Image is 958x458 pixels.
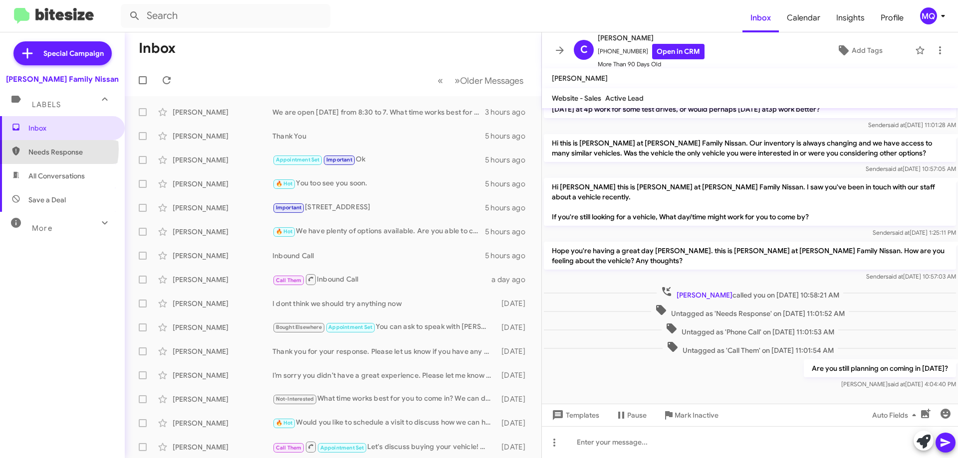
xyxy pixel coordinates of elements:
[28,171,85,181] span: All Conversations
[627,406,647,424] span: Pause
[852,41,883,59] span: Add Tags
[272,299,496,308] div: I dont think we should try anything now
[272,417,496,429] div: Would you like to schedule a visit to discuss how we can help with your vehicle?
[455,74,460,87] span: »
[888,380,905,388] span: said at
[272,202,485,213] div: [STREET_ADDRESS]
[652,44,705,59] a: Open in CRM
[864,406,928,424] button: Auto Fields
[485,251,533,261] div: 5 hours ago
[272,251,485,261] div: Inbound Call
[272,131,485,141] div: Thank You
[675,406,718,424] span: Mark Inactive
[496,394,533,404] div: [DATE]
[496,370,533,380] div: [DATE]
[496,299,533,308] div: [DATE]
[662,322,838,337] span: Untagged as 'Phone Call' on [DATE] 11:01:53 AM
[432,70,449,91] button: Previous
[544,134,956,162] p: Hi this is [PERSON_NAME] at [PERSON_NAME] Family Nissan. Our inventory is always changing and we ...
[173,251,272,261] div: [PERSON_NAME]
[912,7,947,24] button: MQ
[655,406,726,424] button: Mark Inactive
[485,107,533,117] div: 3 hours ago
[276,396,314,402] span: Not-Interested
[432,70,529,91] nav: Page navigation example
[173,131,272,141] div: [PERSON_NAME]
[276,420,293,426] span: 🔥 Hot
[320,445,364,451] span: Appointment Set
[607,406,655,424] button: Pause
[868,121,956,129] span: Sender [DATE] 11:01:28 AM
[496,442,533,452] div: [DATE]
[276,180,293,187] span: 🔥 Hot
[677,291,732,300] span: [PERSON_NAME]
[272,346,496,356] div: Thank you for your response. Please let us know if you have any questions or concerns in the mean...
[496,346,533,356] div: [DATE]
[544,178,956,226] p: Hi [PERSON_NAME] this is [PERSON_NAME] at [PERSON_NAME] Family Nissan. I saw you've been in touch...
[841,380,956,388] span: [PERSON_NAME] [DATE] 4:04:40 PM
[173,322,272,332] div: [PERSON_NAME]
[328,324,372,330] span: Appointment Set
[663,341,838,355] span: Untagged as 'Call Them' on [DATE] 11:01:54 AM
[276,228,293,235] span: 🔥 Hot
[173,394,272,404] div: [PERSON_NAME]
[580,42,588,58] span: C
[598,44,705,59] span: [PHONE_NUMBER]
[651,304,849,318] span: Untagged as 'Needs Response' on [DATE] 11:01:52 AM
[173,227,272,237] div: [PERSON_NAME]
[449,70,529,91] button: Next
[32,224,52,233] span: More
[605,94,644,103] span: Active Lead
[552,74,608,83] span: [PERSON_NAME]
[544,242,956,270] p: Hope you're having a great day [PERSON_NAME]. this is [PERSON_NAME] at [PERSON_NAME] Family Nissa...
[491,275,533,285] div: a day ago
[139,40,176,56] h1: Inbox
[460,75,523,86] span: Older Messages
[779,3,828,32] span: Calendar
[886,273,903,280] span: said at
[173,275,272,285] div: [PERSON_NAME]
[485,179,533,189] div: 5 hours ago
[873,229,956,236] span: Sender [DATE] 1:25:11 PM
[276,277,302,284] span: Call Them
[173,418,272,428] div: [PERSON_NAME]
[28,123,113,133] span: Inbox
[808,41,910,59] button: Add Tags
[438,74,443,87] span: «
[496,418,533,428] div: [DATE]
[885,165,903,172] span: said at
[272,273,491,286] div: Inbound Call
[28,147,113,157] span: Needs Response
[272,154,485,165] div: Ok
[32,100,61,109] span: Labels
[485,227,533,237] div: 5 hours ago
[598,32,705,44] span: [PERSON_NAME]
[272,393,496,405] div: What time works best for you to come in? We can discuss purchasing your vehicle and explore all y...
[742,3,779,32] a: Inbox
[272,441,496,453] div: Let's discuss buying your vehicle! When would be a good time for you to come by the dealership? W...
[28,195,66,205] span: Save a Deal
[13,41,112,65] a: Special Campaign
[866,165,956,172] span: Sender [DATE] 10:57:05 AM
[173,370,272,380] div: [PERSON_NAME]
[542,406,607,424] button: Templates
[173,299,272,308] div: [PERSON_NAME]
[598,59,705,69] span: More Than 90 Days Old
[43,48,104,58] span: Special Campaign
[866,273,956,280] span: Sender [DATE] 10:57:03 AM
[6,74,119,84] div: [PERSON_NAME] Family Nissan
[272,370,496,380] div: I’m sorry you didn’t have a great experience. Please let me know if there is anything we may have...
[828,3,873,32] a: Insights
[326,156,352,163] span: Important
[173,107,272,117] div: [PERSON_NAME]
[657,286,843,300] span: called you on [DATE] 10:58:21 AM
[276,204,302,211] span: Important
[873,3,912,32] a: Profile
[272,226,485,237] div: We have plenty of options available. Are you able to come in [DATE] and see what options we have?
[272,321,496,333] div: You can ask to speak with [PERSON_NAME] or [PERSON_NAME]
[272,107,485,117] div: We are open [DATE] from 8:30 to 7. What time works best for you?
[276,445,302,451] span: Call Them
[173,179,272,189] div: [PERSON_NAME]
